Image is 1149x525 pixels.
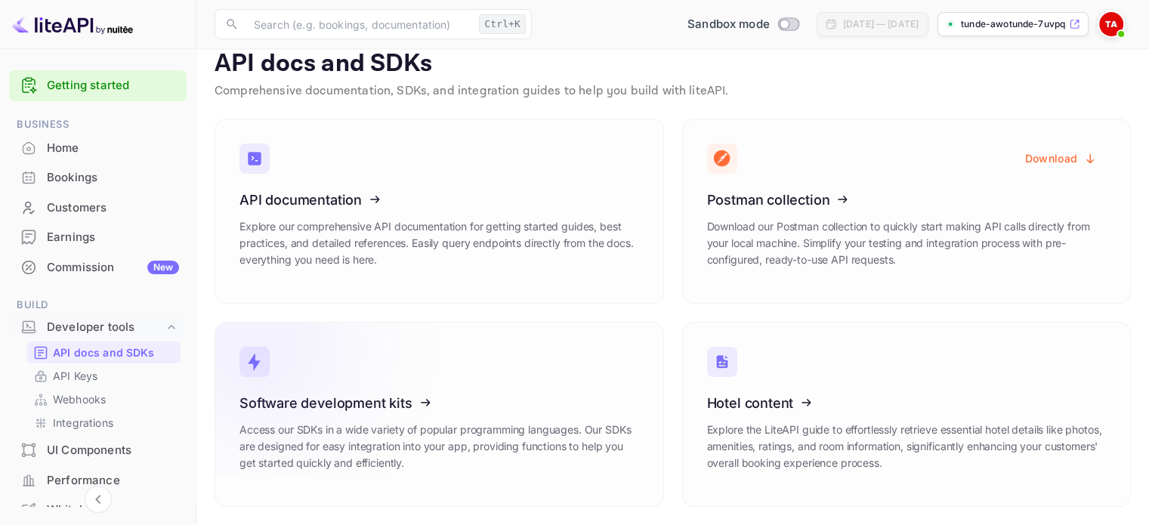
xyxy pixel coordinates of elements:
[9,253,187,281] a: CommissionNew
[9,134,187,163] div: Home
[9,70,187,101] div: Getting started
[9,466,187,494] a: Performance
[27,341,181,363] div: API docs and SDKs
[9,223,187,252] div: Earnings
[707,422,1107,471] p: Explore the LiteAPI guide to effortlessly retrieve essential hotel details like photos, amenities...
[47,229,179,246] div: Earnings
[12,12,133,36] img: LiteAPI logo
[707,192,1107,208] h3: Postman collection
[47,140,179,157] div: Home
[33,344,175,360] a: API docs and SDKs
[33,415,175,431] a: Integrations
[53,368,97,384] p: API Keys
[27,412,181,434] div: Integrations
[33,391,175,407] a: Webhooks
[85,486,112,513] button: Collapse navigation
[33,368,175,384] a: API Keys
[27,388,181,410] div: Webhooks
[9,496,187,523] a: Whitelabel
[9,193,187,223] div: Customers
[47,77,179,94] a: Getting started
[9,163,187,193] div: Bookings
[843,17,919,31] div: [DATE] — [DATE]
[47,472,179,489] div: Performance
[47,502,179,519] div: Whitelabel
[707,395,1107,411] h3: Hotel content
[961,17,1066,31] p: tunde-awotunde-7uvpq.n...
[239,192,639,208] h3: API documentation
[9,436,187,465] div: UI Components
[147,261,179,274] div: New
[9,116,187,133] span: Business
[9,193,187,221] a: Customers
[9,163,187,191] a: Bookings
[27,365,181,387] div: API Keys
[9,223,187,251] a: Earnings
[53,344,155,360] p: API docs and SDKs
[215,322,664,507] a: Software development kitsAccess our SDKs in a wide variety of popular programming languages. Our ...
[9,297,187,313] span: Build
[687,16,770,33] span: Sandbox mode
[707,218,1107,268] p: Download our Postman collection to quickly start making API calls directly from your local machin...
[215,49,1131,79] p: API docs and SDKs
[9,466,187,496] div: Performance
[47,442,179,459] div: UI Components
[53,391,106,407] p: Webhooks
[47,319,164,336] div: Developer tools
[682,322,1132,507] a: Hotel contentExplore the LiteAPI guide to effortlessly retrieve essential hotel details like phot...
[681,16,805,33] div: Switch to Production mode
[239,218,639,268] p: Explore our comprehensive API documentation for getting started guides, best practices, and detai...
[245,9,473,39] input: Search (e.g. bookings, documentation)
[215,119,664,304] a: API documentationExplore our comprehensive API documentation for getting started guides, best pra...
[9,253,187,283] div: CommissionNew
[9,314,187,341] div: Developer tools
[47,199,179,217] div: Customers
[215,82,1131,100] p: Comprehensive documentation, SDKs, and integration guides to help you build with liteAPI.
[9,134,187,162] a: Home
[1099,12,1123,36] img: Tunde Awotunde
[53,415,113,431] p: Integrations
[1016,144,1106,173] button: Download
[47,259,179,276] div: Commission
[9,436,187,464] a: UI Components
[47,169,179,187] div: Bookings
[479,14,526,34] div: Ctrl+K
